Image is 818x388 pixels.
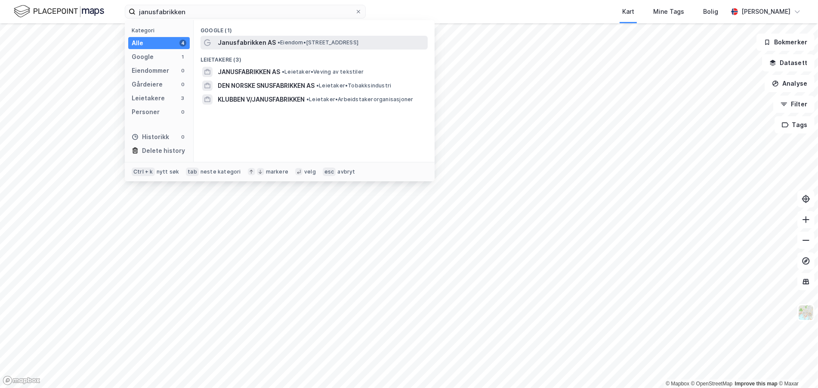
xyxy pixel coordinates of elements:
img: Z [798,304,814,321]
div: 1 [179,53,186,60]
span: DEN NORSKE SNUSFABRIKKEN AS [218,81,315,91]
span: Leietaker • Arbeidstakerorganisasjoner [306,96,413,103]
div: Personer [132,107,160,117]
div: Delete history [142,146,185,156]
div: Gårdeiere [132,79,163,90]
span: JANUSFABRIKKEN AS [218,67,280,77]
div: Mine Tags [653,6,684,17]
button: Bokmerker [756,34,815,51]
div: avbryt [337,168,355,175]
div: Alle [132,38,143,48]
div: Ctrl + k [132,168,155,176]
a: OpenStreetMap [691,381,733,387]
a: Mapbox [666,381,689,387]
div: Historikk [132,132,169,142]
div: Leietakere [132,93,165,103]
div: 3 [179,95,186,102]
div: 0 [179,133,186,140]
div: 0 [179,109,186,115]
div: tab [186,168,199,176]
div: Google (1) [194,20,435,36]
div: markere [266,168,288,175]
span: Janusfabrikken AS [218,37,276,48]
span: • [278,39,280,46]
div: Kategori [132,27,190,34]
button: Tags [775,116,815,133]
span: Eiendom • [STREET_ADDRESS] [278,39,358,46]
div: 4 [179,40,186,47]
a: Improve this map [735,381,778,387]
img: logo.f888ab2527a4732fd821a326f86c7f29.svg [14,4,104,19]
span: KLUBBEN V/JANUSFABRIKKEN [218,94,305,105]
input: Søk på adresse, matrikkel, gårdeiere, leietakere eller personer [136,5,355,18]
div: 0 [179,67,186,74]
a: Mapbox homepage [3,376,40,385]
div: nytt søk [157,168,179,175]
div: esc [323,168,336,176]
iframe: Chat Widget [775,347,818,388]
div: Kart [622,6,634,17]
button: Datasett [762,54,815,71]
span: • [282,68,284,75]
div: Eiendommer [132,65,169,76]
span: Leietaker • Veving av tekstiler [282,68,364,75]
div: velg [304,168,316,175]
span: • [306,96,309,102]
button: Analyse [765,75,815,92]
div: Bolig [703,6,718,17]
div: neste kategori [201,168,241,175]
div: [PERSON_NAME] [741,6,790,17]
div: Leietakere (3) [194,50,435,65]
div: 0 [179,81,186,88]
span: • [316,82,319,89]
div: Kontrollprogram for chat [775,347,818,388]
button: Filter [773,96,815,113]
span: Leietaker • Tobakksindustri [316,82,391,89]
div: Google [132,52,154,62]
